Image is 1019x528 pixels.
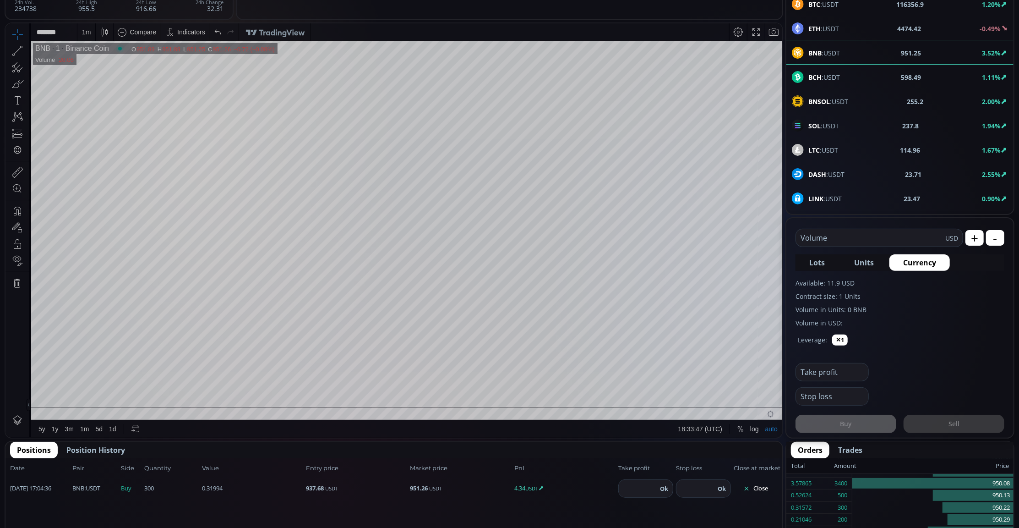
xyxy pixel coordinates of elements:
button: Ok [715,484,729,494]
div: Toggle Auto Scale [757,397,775,414]
span: Position History [66,445,125,456]
span: Stop loss [676,464,731,473]
div: auto [760,402,772,409]
b: 114.96 [900,145,920,155]
button: Close [734,481,778,496]
label: Leverage: [798,335,827,345]
b: 4474.42 [898,24,921,33]
b: 1.67% [982,146,1001,154]
span: Buy [121,484,142,493]
b: 937.68 [306,484,324,492]
label: Volume in USD: [796,318,1004,328]
div: Volume [30,33,49,40]
span: PnL [514,464,616,473]
div: 950.13 [852,489,1014,502]
span: Side [121,464,142,473]
span: Date [10,464,70,473]
div: Toggle Percentage [729,397,741,414]
span: Value [202,464,303,473]
div:  [8,122,16,131]
button: Units [840,254,888,271]
b: ETH [808,24,821,33]
span: :USDT [808,24,839,33]
span: Pair [72,464,118,473]
button: Position History [60,442,132,458]
button: ✕1 [832,335,848,346]
b: BCH [808,73,822,82]
span: Market price [410,464,512,473]
div: Amount [834,460,856,472]
button: 18:33:47 (UTC) [670,397,720,414]
b: 255.2 [907,97,923,106]
div: BNB [30,21,45,29]
b: -0.49% [980,24,1001,33]
span: 300 [144,484,199,493]
div: 5d [90,402,98,409]
label: Contract size: 1 Units [796,291,1004,301]
div: 1m [75,402,83,409]
div: 1y [46,402,53,409]
b: LTC [808,146,820,154]
button: Currency [889,254,950,271]
div: 0.21046 [791,514,812,526]
div: Toggle Log Scale [741,397,757,414]
div: L [178,22,181,29]
div: 300 [838,502,847,514]
div: O [126,22,131,29]
b: 23.71 [905,170,921,179]
div: 951.26 [207,22,225,29]
span: 18:33:47 (UTC) [673,402,717,409]
div: 1d [104,402,111,409]
span: Take profit [618,464,673,473]
span: Entry price [306,464,407,473]
span: Positions [17,445,51,456]
div: 951.89 [157,22,175,29]
div: 20.06 [53,33,68,40]
div: 500 [838,489,847,501]
span: 4.34 [514,484,616,493]
b: 951.26 [410,484,428,492]
div: 1 [45,21,54,29]
span: Orders [798,445,823,456]
span: Currency [903,257,936,268]
span: :USDT [808,145,838,155]
div: Hide Drawings Toolbar [21,375,25,388]
b: DASH [808,170,826,179]
button: Positions [10,442,58,458]
b: 0.90% [982,194,1001,203]
div: 950.08 [852,478,1014,490]
div: log [745,402,753,409]
span: :USDT [808,121,839,131]
div: Market open [110,21,119,29]
b: SOL [808,121,821,130]
span: :USDT [808,72,840,82]
div: 0.52624 [791,489,812,501]
span: :USDT [808,97,848,106]
span: :USDT [808,170,845,179]
label: Volume in Units: 0 BNB [796,305,1004,314]
span: Close at market [734,464,778,473]
button: + [965,230,984,246]
b: 2.00% [982,97,1001,106]
button: Trades [831,442,869,458]
div: Binance Coin [54,21,104,29]
div: 3400 [834,478,847,489]
button: Lots [796,254,839,271]
div: 3.57865 [791,478,812,489]
b: BNSOL [808,97,830,106]
div: −0.72 (−0.08%) [228,22,269,29]
span: :USDT [72,484,100,493]
small: USDT [325,485,338,492]
div: 950.29 [852,514,1014,526]
div: 1 m [76,5,85,12]
label: Available: 11.9 USD [796,278,1004,288]
span: Units [854,257,874,268]
div: 950.22 [852,502,1014,514]
b: LINK [808,194,823,203]
small: USDT [430,485,442,492]
div: 5y [33,402,40,409]
span: Trades [838,445,862,456]
div: Go to [123,397,137,414]
b: 237.8 [902,121,919,131]
span: 0.31994 [202,484,303,493]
